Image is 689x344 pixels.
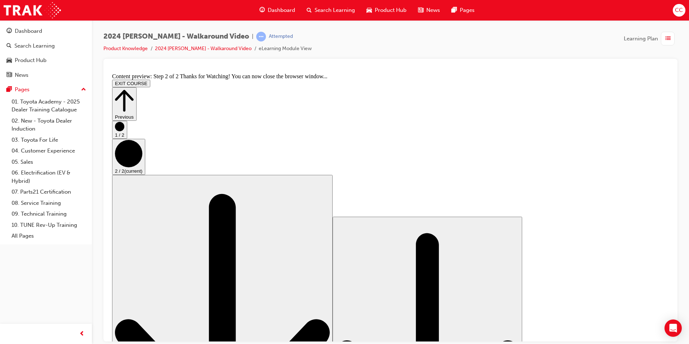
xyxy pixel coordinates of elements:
[15,98,33,103] span: (current)
[79,330,85,339] span: prev-icon
[6,57,12,64] span: car-icon
[6,44,25,49] span: Previous
[9,145,89,156] a: 04. Customer Experience
[6,87,12,93] span: pages-icon
[81,85,86,94] span: up-icon
[3,83,89,96] button: Pages
[4,2,61,18] img: Trak
[361,3,412,18] a: car-iconProduct Hub
[315,6,355,14] span: Search Learning
[259,6,265,15] span: guage-icon
[9,167,89,186] a: 06. Electrification (EV & Hybrid)
[6,28,12,35] span: guage-icon
[15,56,46,65] div: Product Hub
[254,3,301,18] a: guage-iconDashboard
[252,32,253,41] span: |
[664,319,682,337] div: Open Intercom Messenger
[6,43,12,49] span: search-icon
[3,23,89,83] button: DashboardSearch LearningProduct HubNews
[9,156,89,168] a: 05. Sales
[9,115,89,134] a: 02. New - Toyota Dealer Induction
[259,45,312,53] li: eLearning Module View
[307,6,312,15] span: search-icon
[375,6,406,14] span: Product Hub
[6,72,12,79] span: news-icon
[624,32,677,45] button: Learning Plan
[460,6,475,14] span: Pages
[15,85,30,94] div: Pages
[6,62,15,67] span: 1 / 2
[9,220,89,231] a: 10. TUNE Rev-Up Training
[6,98,15,103] span: 2 / 2
[103,32,249,41] span: 2024 [PERSON_NAME] - Walkaround Video
[673,4,685,17] button: CC
[15,71,28,79] div: News
[9,208,89,220] a: 09. Technical Training
[412,3,446,18] a: news-iconNews
[418,6,423,15] span: news-icon
[3,50,18,69] button: 1 / 2
[3,17,27,50] button: Previous
[665,34,671,43] span: list-icon
[256,32,266,41] span: learningRecordVerb_ATTEMPT-icon
[9,186,89,198] a: 07. Parts21 Certification
[3,69,36,105] button: 2 / 2(current)
[675,6,683,14] span: CC
[268,6,295,14] span: Dashboard
[9,96,89,115] a: 01. Toyota Academy - 2025 Dealer Training Catalogue
[269,33,293,40] div: Attempted
[15,27,42,35] div: Dashboard
[366,6,372,15] span: car-icon
[3,54,89,67] a: Product Hub
[14,42,55,50] div: Search Learning
[3,3,560,9] div: Content preview: Step 2 of 2 Thanks for Watching! You can now close the browser window...
[624,35,658,43] span: Learning Plan
[3,69,89,82] a: News
[9,198,89,209] a: 08. Service Training
[103,45,148,52] a: Product Knowledge
[155,45,252,52] a: 2024 [PERSON_NAME] - Walkaround Video
[3,9,41,17] button: EXIT COURSE
[3,39,89,53] a: Search Learning
[9,134,89,146] a: 03. Toyota For Life
[9,230,89,242] a: All Pages
[446,3,480,18] a: pages-iconPages
[452,6,457,15] span: pages-icon
[301,3,361,18] a: search-iconSearch Learning
[426,6,440,14] span: News
[3,25,89,38] a: Dashboard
